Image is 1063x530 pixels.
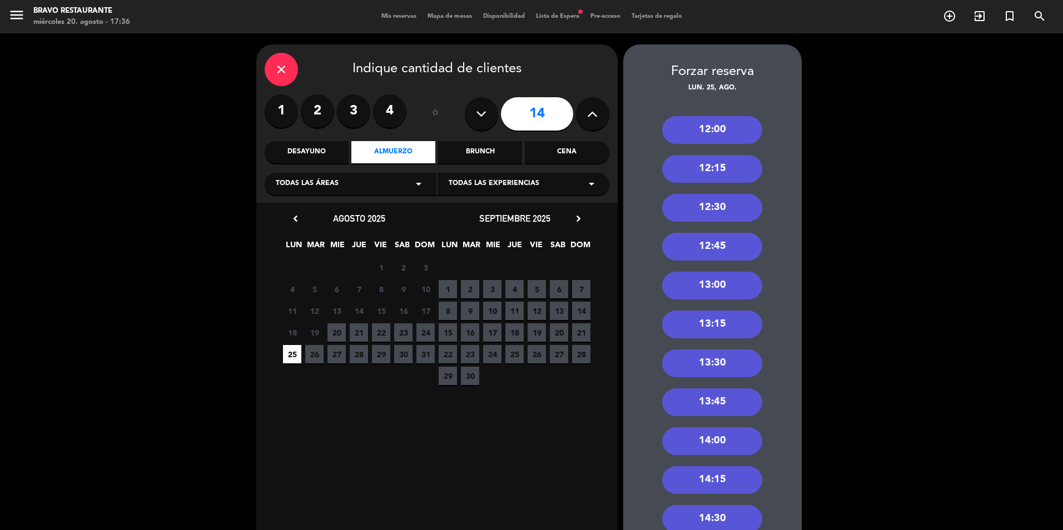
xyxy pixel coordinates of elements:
[327,280,346,298] span: 6
[350,302,368,320] span: 14
[483,302,501,320] span: 10
[505,280,524,298] span: 4
[283,280,301,298] span: 4
[412,177,425,191] i: arrow_drop_down
[505,238,524,257] span: JUE
[290,213,301,224] i: chevron_left
[8,7,25,23] i: menu
[438,141,522,163] div: Brunch
[350,323,368,342] span: 21
[662,233,762,261] div: 12:45
[662,466,762,494] div: 14:15
[394,323,413,342] span: 23
[372,258,390,277] span: 1
[333,213,385,224] span: agosto 2025
[305,345,324,363] span: 26
[943,9,956,23] i: add_circle_outline
[418,94,454,133] div: ó
[483,280,501,298] span: 3
[440,238,459,257] span: LUN
[376,13,422,19] span: Mis reservas
[483,323,501,342] span: 17
[461,367,479,385] span: 30
[572,302,590,320] span: 14
[373,94,406,128] label: 4
[550,280,568,298] span: 6
[415,238,433,257] span: DOM
[662,272,762,299] div: 13:00
[350,238,368,257] span: JUE
[461,302,479,320] span: 9
[662,427,762,455] div: 14:00
[550,302,568,320] span: 13
[479,213,550,224] span: septiembre 2025
[305,302,324,320] span: 12
[439,323,457,342] span: 15
[585,177,598,191] i: arrow_drop_down
[416,258,435,277] span: 3
[337,94,370,128] label: 3
[350,345,368,363] span: 28
[505,323,524,342] span: 18
[461,345,479,363] span: 23
[505,345,524,363] span: 25
[662,349,762,377] div: 13:30
[394,280,413,298] span: 9
[549,238,567,257] span: SAB
[585,13,626,19] span: Pre-acceso
[327,302,346,320] span: 13
[1003,9,1016,23] i: turned_in_not
[416,280,435,298] span: 10
[528,280,546,298] span: 5
[372,302,390,320] span: 15
[394,258,413,277] span: 2
[439,280,457,298] span: 1
[276,178,339,189] span: Todas las áreas
[528,302,546,320] span: 12
[416,302,435,320] span: 17
[570,238,589,257] span: DOM
[623,83,802,94] div: lun. 25, ago.
[662,388,762,416] div: 13:45
[33,6,130,17] div: Bravo Restaurante
[462,238,480,257] span: MAR
[461,323,479,342] span: 16
[572,345,590,363] span: 28
[505,302,524,320] span: 11
[577,8,584,15] span: fiber_manual_record
[530,13,585,19] span: Lista de Espera
[351,141,435,163] div: Almuerzo
[527,238,545,257] span: VIE
[283,323,301,342] span: 18
[301,94,334,128] label: 2
[372,345,390,363] span: 29
[572,280,590,298] span: 7
[550,323,568,342] span: 20
[483,345,501,363] span: 24
[305,323,324,342] span: 19
[439,302,457,320] span: 8
[422,13,478,19] span: Mapa de mesas
[662,311,762,338] div: 13:15
[662,155,762,183] div: 12:15
[528,345,546,363] span: 26
[265,94,298,128] label: 1
[328,238,346,257] span: MIE
[283,345,301,363] span: 25
[327,345,346,363] span: 27
[973,9,986,23] i: exit_to_app
[416,323,435,342] span: 24
[449,178,539,189] span: Todas las experiencias
[550,345,568,363] span: 27
[461,280,479,298] span: 2
[306,238,325,257] span: MAR
[1033,9,1046,23] i: search
[623,61,802,83] div: Forzar reserva
[528,323,546,342] span: 19
[265,141,349,163] div: Desayuno
[371,238,390,257] span: VIE
[393,238,411,257] span: SAB
[662,194,762,222] div: 12:30
[394,345,413,363] span: 30
[275,63,288,76] i: close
